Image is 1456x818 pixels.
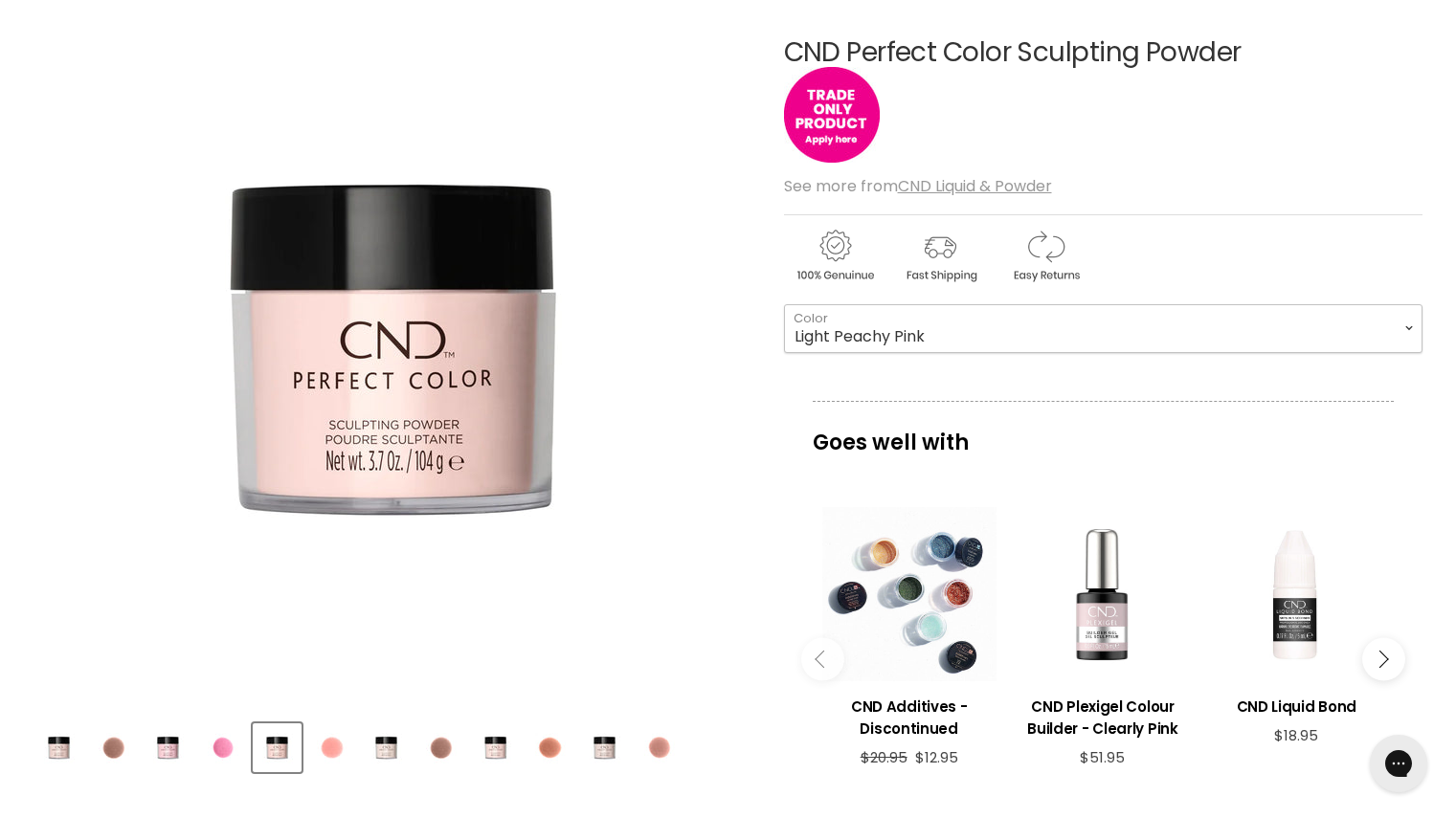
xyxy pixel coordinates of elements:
[198,723,247,772] button: CND Perfect Color Sculpting Powder
[813,401,1394,464] p: Goes well with
[784,227,885,285] img: genuine.gif
[36,725,81,770] img: CND Perfect Color Sculpting Powder
[580,723,629,772] button: CND Perfect Color Sculpting Powder
[1016,681,1190,749] a: View product:CND Plexigel Colour Builder - Clearly Pink
[1274,725,1318,745] span: $18.95
[1209,681,1383,727] a: View product:CND Liquid Bond
[861,747,907,767] span: $20.95
[146,725,190,770] img: CND Perfect Color Sculpting Powder
[784,38,1422,68] h1: CND Perfect Color Sculpting Powder
[89,723,138,772] button: CND Perfect Color Sculpting Powder
[32,718,752,772] div: Product thumbnails
[91,725,136,770] img: CND Perfect Color Sculpting Powder
[995,227,1096,285] img: returns.gif
[1360,728,1437,799] iframe: Gorgias live chat messenger
[473,725,518,770] img: CND Perfect Color Sculpting Powder
[309,725,354,770] img: CND Perfect Color Sculpting Powder
[1080,747,1125,767] span: $51.95
[635,723,683,772] button: CND Perfect Color Sculpting Powder
[637,725,682,770] img: CND Perfect Color Sculpting Powder
[889,227,991,285] img: shipping.gif
[1209,696,1383,718] h3: CND Liquid Bond
[915,747,958,767] span: $12.95
[822,681,997,749] a: View product:CND Additives - Discontinued
[471,723,520,772] button: CND Perfect Color Sculpting Powder
[364,725,409,770] img: CND Perfect Color Sculpting Powder
[784,67,880,163] img: tradeonly_small.jpg
[582,725,627,770] img: CND Perfect Color Sculpting Powder
[307,723,356,772] button: CND Perfect Color Sculpting Powder
[526,723,574,772] button: CND Perfect Color Sculpting Powder
[362,723,411,772] button: CND Perfect Color Sculpting Powder
[898,175,1052,197] a: CND Liquid & Powder
[822,696,997,740] h3: CND Additives - Discontinued
[253,723,302,772] button: CND Perfect Color Sculpting Powder
[144,723,192,772] button: CND Perfect Color Sculpting Powder
[200,725,245,770] img: CND Perfect Color Sculpting Powder
[416,723,465,772] button: CND Perfect Color Sculpting Powder
[1016,696,1190,740] h3: CND Plexigel Colour Builder - Clearly Pink
[34,723,83,772] button: CND Perfect Color Sculpting Powder
[418,725,463,770] img: CND Perfect Color Sculpting Powder
[527,725,572,770] img: CND Perfect Color Sculpting Powder
[784,175,1052,197] span: See more from
[255,725,300,770] img: CND Perfect Color Sculpting Powder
